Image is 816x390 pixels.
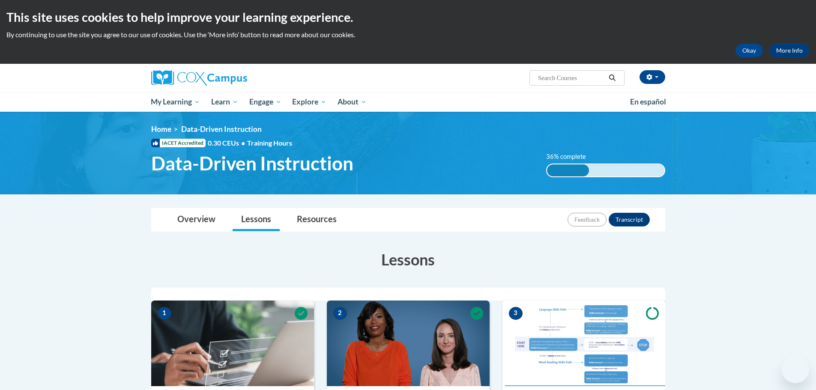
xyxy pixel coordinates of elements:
[292,97,326,107] span: Explore
[509,307,523,320] span: 3
[547,164,589,176] div: 36% complete
[244,92,287,112] a: Engage
[181,125,262,134] span: Data-Driven Instruction
[151,249,665,270] h3: Lessons
[158,307,171,320] span: 1
[151,301,314,386] img: Course Image
[333,307,347,320] span: 2
[206,92,244,112] a: Learn
[537,73,606,83] input: Search Courses
[208,138,247,148] span: 0.30 CEUs
[625,93,672,111] a: En español
[546,152,595,161] label: 36% complete
[288,208,345,231] a: Resources
[151,152,353,175] span: Data-Driven Instruction
[735,44,763,57] button: Okay
[151,70,314,86] a: Cox Campus
[241,139,245,147] span: •
[609,213,650,226] button: Transcript
[640,70,665,84] button: Account Settings
[151,125,171,134] a: Home
[247,139,292,147] span: Training Hours
[6,9,810,26] h2: This site uses cookies to help improve your learning experience.
[146,92,206,112] a: My Learning
[287,92,332,112] a: Explore
[338,97,367,107] span: About
[332,92,372,112] a: About
[151,97,200,107] span: My Learning
[249,97,281,107] span: Engage
[769,44,810,57] a: More Info
[606,73,619,83] button: Search
[211,97,238,107] span: Learn
[327,301,490,386] img: Course Image
[568,213,607,226] button: Feedback
[151,70,247,86] img: Cox Campus
[502,301,665,386] img: Course Image
[782,356,809,383] iframe: Button to launch messaging window
[630,97,666,106] span: En español
[233,208,280,231] a: Lessons
[6,30,810,39] p: By continuing to use the site you agree to our use of cookies. Use the ‘More info’ button to read...
[169,208,224,231] a: Overview
[151,139,206,147] span: IACET Accredited
[138,92,678,112] div: Main menu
